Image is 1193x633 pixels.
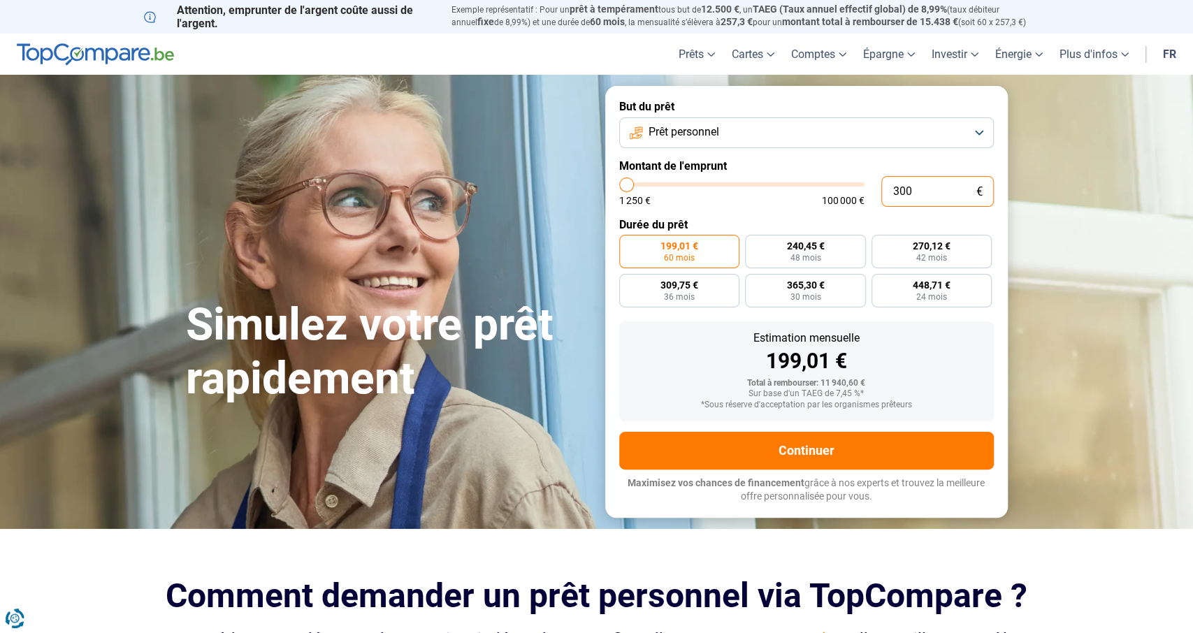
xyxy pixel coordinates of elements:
[664,293,695,301] span: 36 mois
[782,16,958,27] span: montant total à rembourser de 15.438 €
[477,16,494,27] span: fixe
[723,34,783,75] a: Cartes
[790,293,820,301] span: 30 mois
[664,254,695,262] span: 60 mois
[786,241,824,251] span: 240,45 €
[630,379,983,388] div: Total à rembourser: 11 940,60 €
[916,254,947,262] span: 42 mois
[144,3,435,30] p: Attention, emprunter de l'argent coûte aussi de l'argent.
[590,16,625,27] span: 60 mois
[630,400,983,410] div: *Sous réserve d'acceptation par les organismes prêteurs
[822,196,865,205] span: 100 000 €
[619,196,651,205] span: 1 250 €
[619,476,994,504] p: grâce à nos experts et trouvez la meilleure offre personnalisée pour vous.
[630,389,983,399] div: Sur base d'un TAEG de 7,45 %*
[619,100,994,113] label: But du prêt
[670,34,723,75] a: Prêts
[144,576,1050,615] h2: Comment demander un prêt personnel via TopCompare ?
[186,298,588,406] h1: Simulez votre prêt rapidement
[17,43,174,66] img: TopCompare
[660,241,698,251] span: 199,01 €
[451,3,1050,29] p: Exemple représentatif : Pour un tous but de , un (taux débiteur annuel de 8,99%) et une durée de ...
[630,351,983,372] div: 199,01 €
[619,218,994,231] label: Durée du prêt
[783,34,855,75] a: Comptes
[786,280,824,290] span: 365,30 €
[660,280,698,290] span: 309,75 €
[923,34,987,75] a: Investir
[619,117,994,148] button: Prêt personnel
[855,34,923,75] a: Épargne
[916,293,947,301] span: 24 mois
[649,124,719,140] span: Prêt personnel
[630,333,983,344] div: Estimation mensuelle
[913,241,950,251] span: 270,12 €
[987,34,1051,75] a: Énergie
[790,254,820,262] span: 48 mois
[753,3,947,15] span: TAEG (Taux annuel effectif global) de 8,99%
[701,3,739,15] span: 12.500 €
[721,16,753,27] span: 257,3 €
[619,159,994,173] label: Montant de l'emprunt
[570,3,658,15] span: prêt à tempérament
[628,477,804,488] span: Maximisez vos chances de financement
[913,280,950,290] span: 448,71 €
[1051,34,1137,75] a: Plus d'infos
[976,186,983,198] span: €
[1155,34,1185,75] a: fr
[619,432,994,470] button: Continuer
